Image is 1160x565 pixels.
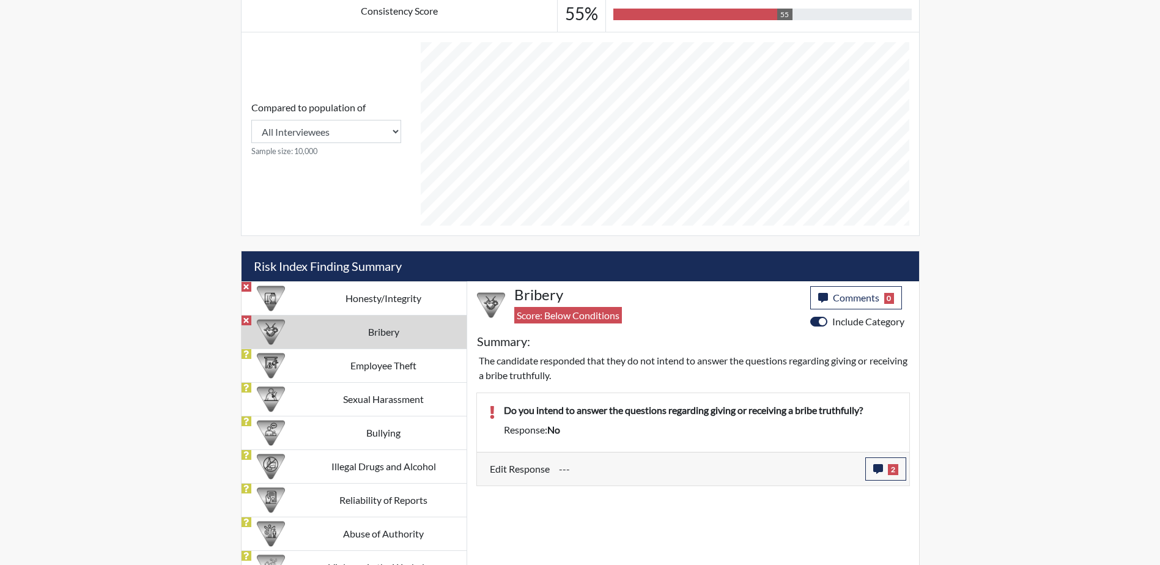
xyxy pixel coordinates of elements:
td: Illegal Drugs and Alcohol [301,449,467,483]
span: 2 [888,464,898,475]
td: Honesty/Integrity [301,281,467,315]
h5: Summary: [477,334,530,349]
div: 55 [777,9,792,20]
td: Abuse of Authority [301,517,467,550]
button: Comments0 [810,286,903,309]
span: 0 [884,293,895,304]
p: Do you intend to answer the questions regarding giving or receiving a bribe truthfully? [504,403,897,418]
p: The candidate responded that they do not intend to answer the questions regarding giving or recei... [479,353,907,383]
h4: Bribery [514,286,801,304]
td: Bullying [301,416,467,449]
img: CATEGORY%20ICON-07.58b65e52.png [257,352,285,380]
small: Sample size: 10,000 [251,146,401,157]
label: Edit Response [490,457,550,481]
div: Update the test taker's response, the change might impact the score [550,457,865,481]
h3: 55% [565,4,598,24]
div: Consistency Score comparison among population [251,100,401,157]
label: Compared to population of [251,100,366,115]
div: Response: [495,423,906,437]
label: Include Category [832,314,904,329]
img: CATEGORY%20ICON-20.4a32fe39.png [257,486,285,514]
img: CATEGORY%20ICON-01.94e51fac.png [257,520,285,548]
td: Reliability of Reports [301,483,467,517]
img: CATEGORY%20ICON-12.0f6f1024.png [257,452,285,481]
img: CATEGORY%20ICON-04.6d01e8fa.png [257,419,285,447]
img: CATEGORY%20ICON-03.c5611939.png [477,291,505,319]
h5: Risk Index Finding Summary [242,251,919,281]
span: Comments [833,292,879,303]
td: Bribery [301,315,467,349]
td: Sexual Harassment [301,382,467,416]
span: no [547,424,560,435]
img: CATEGORY%20ICON-23.dd685920.png [257,385,285,413]
img: CATEGORY%20ICON-11.a5f294f4.png [257,284,285,312]
button: 2 [865,457,906,481]
img: CATEGORY%20ICON-03.c5611939.png [257,318,285,346]
td: Employee Theft [301,349,467,382]
span: Score: Below Conditions [514,307,622,323]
